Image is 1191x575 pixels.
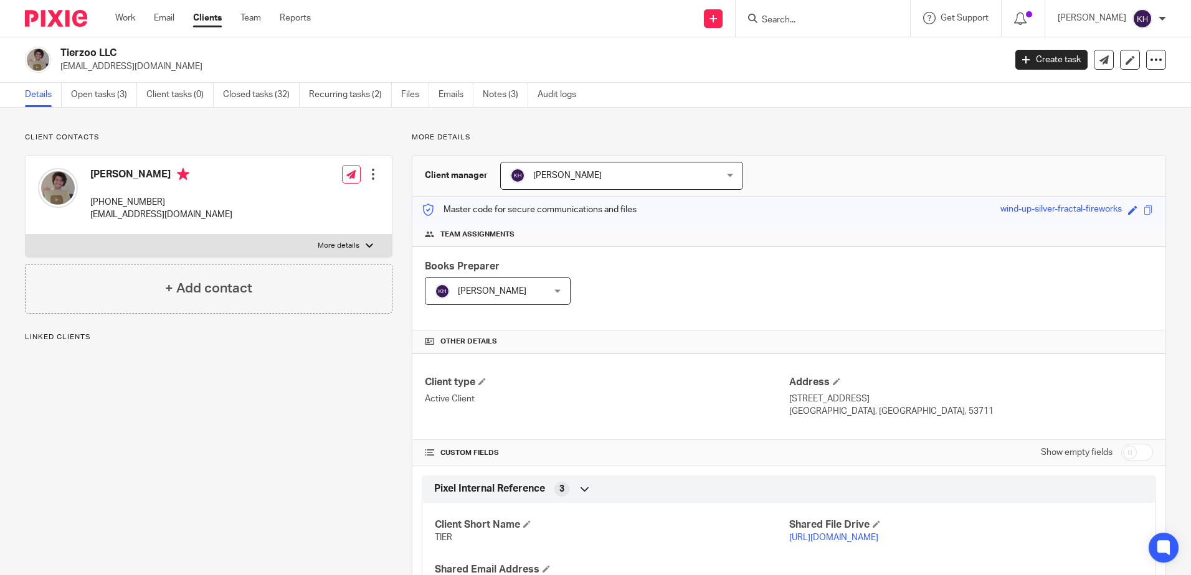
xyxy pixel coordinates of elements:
span: TIER [435,533,452,542]
a: Email [154,12,174,24]
p: [GEOGRAPHIC_DATA], [GEOGRAPHIC_DATA], 53711 [789,405,1153,418]
img: tierzo.png [25,47,51,73]
p: Active Client [425,393,789,405]
label: Show empty fields [1041,446,1113,459]
a: Details [25,83,62,107]
a: Clients [193,12,222,24]
a: Client tasks (0) [146,83,214,107]
img: svg%3E [1132,9,1152,29]
a: Emails [439,83,473,107]
a: Open tasks (3) [71,83,137,107]
img: Pixie [25,10,87,27]
p: Client contacts [25,133,392,143]
a: Create task [1015,50,1088,70]
p: [EMAIL_ADDRESS][DOMAIN_NAME] [90,208,232,221]
span: Books Preparer [425,261,500,271]
h4: Client Short Name [435,518,789,531]
p: [PHONE_NUMBER] [90,196,232,208]
h4: + Add contact [165,279,252,298]
h4: [PERSON_NAME] [90,168,232,184]
a: Team [240,12,261,24]
a: Files [401,83,429,107]
h2: Tierzoo LLC [60,47,809,60]
p: [EMAIL_ADDRESS][DOMAIN_NAME] [60,60,997,73]
h4: Address [789,376,1153,389]
i: Primary [177,168,189,180]
a: Closed tasks (32) [223,83,300,107]
input: Search [761,15,873,26]
span: Team assignments [440,230,515,240]
p: Linked clients [25,332,392,342]
a: Work [115,12,135,24]
h4: Shared File Drive [789,518,1143,531]
img: svg%3E [435,284,450,299]
div: wind-up-silver-fractal-fireworks [1000,203,1122,217]
p: [PERSON_NAME] [1058,12,1126,24]
a: Notes (3) [483,83,528,107]
span: Pixel Internal Reference [434,482,545,495]
img: tierzo.png [38,168,78,208]
span: Other details [440,337,497,347]
a: Recurring tasks (2) [309,83,392,107]
span: [PERSON_NAME] [458,287,526,296]
h4: CUSTOM FIELDS [425,448,789,458]
a: [URL][DOMAIN_NAME] [789,533,878,542]
h4: Client type [425,376,789,389]
h3: Client manager [425,169,488,182]
img: svg%3E [510,168,525,183]
span: 3 [559,483,564,495]
a: Reports [280,12,311,24]
span: [PERSON_NAME] [533,171,602,180]
p: [STREET_ADDRESS] [789,393,1153,405]
p: More details [412,133,1166,143]
p: Master code for secure communications and files [422,203,637,216]
span: Get Support [941,14,989,22]
p: More details [318,241,359,251]
a: Audit logs [538,83,586,107]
